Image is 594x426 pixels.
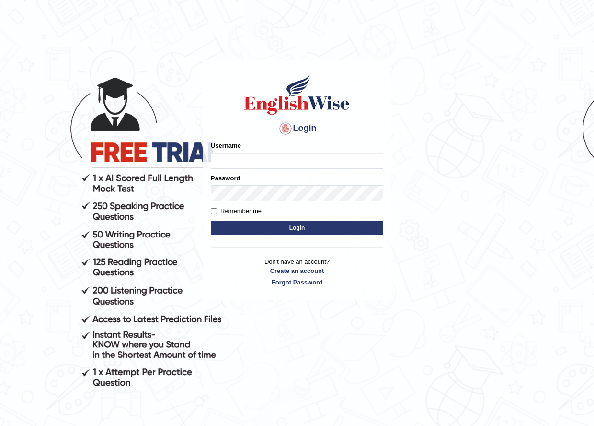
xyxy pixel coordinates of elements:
label: Username [211,141,241,150]
label: Password [211,174,240,183]
img: Logo of English Wise sign in for intelligent practice with AI [242,73,352,116]
a: Create an account [211,266,383,275]
h4: Login [211,121,383,136]
label: Remember me [211,206,262,216]
input: Remember me [211,208,217,214]
p: Don't have an account? [211,257,383,287]
button: Login [211,221,383,235]
a: Forgot Password [211,278,383,287]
